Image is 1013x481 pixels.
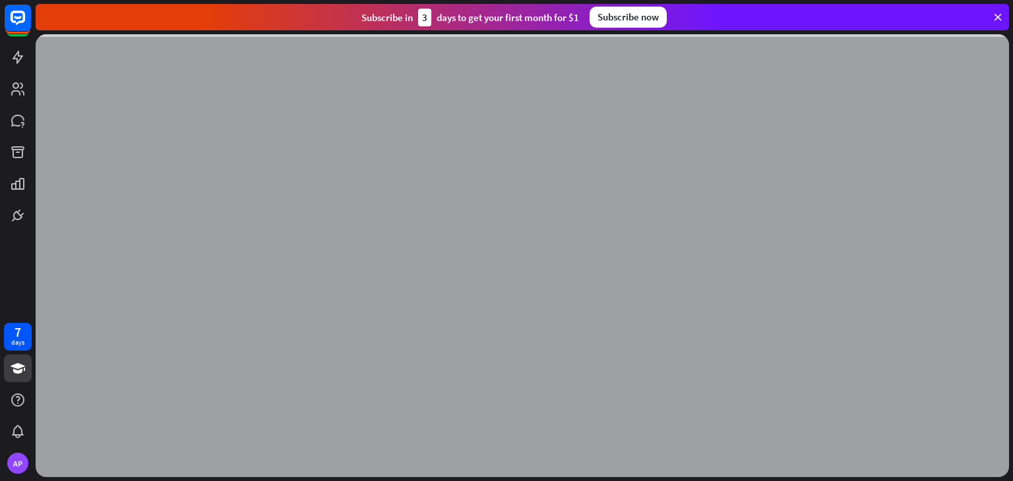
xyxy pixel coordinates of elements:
div: AP [7,453,28,474]
a: 7 days [4,323,32,351]
div: 7 [15,326,21,338]
div: Subscribe in days to get your first month for $1 [361,9,579,26]
div: days [11,338,24,347]
div: Subscribe now [590,7,667,28]
div: 3 [418,9,431,26]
